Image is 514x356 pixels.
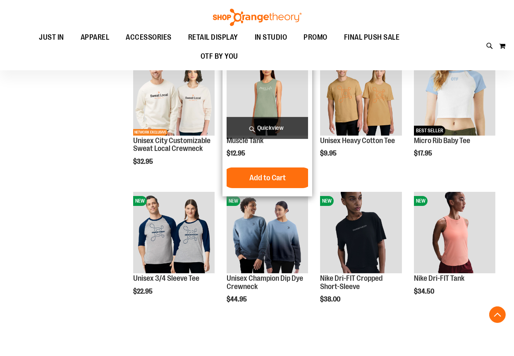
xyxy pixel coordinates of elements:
span: $44.95 [227,296,248,303]
span: BEST SELLER [414,126,445,136]
a: Image of Unisex City Customizable NuBlend CrewneckNEWNETWORK EXCLUSIVE [133,54,215,136]
span: RETAIL DISPLAY [188,28,238,47]
span: $38.00 [320,296,342,303]
a: Unisex Heavy Cotton TeeNEW [320,54,402,136]
div: product [316,50,406,178]
a: Nike Dri-FIT Cropped Short-SleeveNEW [320,192,402,275]
div: product [410,188,500,316]
a: Nike Dri-FIT Cropped Short-Sleeve [320,274,383,291]
a: Unisex Champion Dip Dye CrewneckNEW [227,192,308,275]
div: product [410,50,500,178]
a: PROMO [296,28,336,47]
span: $9.95 [320,150,338,157]
span: $12.95 [227,150,246,157]
div: product [222,50,312,196]
a: IN STUDIO [246,28,296,47]
a: Micro Rib Baby TeeNEWBEST SELLER [414,54,495,136]
img: Nike Dri-FIT Tank [414,192,495,273]
span: FINAL PUSH SALE [344,28,400,47]
span: $34.50 [414,288,435,295]
a: Unisex City Customizable Sweat Local Crewneck [133,136,210,153]
img: Image of Unisex City Customizable NuBlend Crewneck [133,54,215,135]
img: Unisex Champion Dip Dye Crewneck [227,192,308,273]
a: OTF BY YOU [192,47,246,66]
a: Muscle Tank [227,136,263,145]
a: Nike Dri-FIT TankNEW [414,192,495,275]
span: Add to Cart [249,173,286,182]
a: Quickview [227,117,308,139]
span: NEW [227,196,240,206]
a: Micro Rib Baby Tee [414,136,470,145]
button: Back To Top [489,306,506,323]
span: $22.95 [133,288,154,295]
div: product [316,188,406,325]
span: PROMO [304,28,328,47]
a: Unisex 3/4 Sleeve TeeNEW [133,192,215,275]
a: Unisex Champion Dip Dye Crewneck [227,274,303,291]
span: $32.95 [133,158,154,165]
span: OTF BY YOU [201,47,238,66]
a: FINAL PUSH SALE [336,28,408,47]
button: Add to Cart [222,167,313,188]
a: RETAIL DISPLAY [180,28,246,47]
div: product [222,188,312,325]
img: Shop Orangetheory [212,9,303,26]
a: Unisex 3/4 Sleeve Tee [133,274,199,282]
div: product [129,50,219,186]
span: $17.95 [414,150,433,157]
span: NEW [414,196,428,206]
a: Muscle TankNEW [227,54,308,136]
img: Unisex 3/4 Sleeve Tee [133,192,215,273]
span: APPAREL [81,28,110,47]
a: JUST IN [31,28,73,47]
img: Muscle Tank [227,54,308,135]
span: NEW [133,196,147,206]
img: Unisex Heavy Cotton Tee [320,54,402,135]
span: NETWORK EXCLUSIVE [133,129,167,136]
a: APPAREL [72,28,118,47]
img: Nike Dri-FIT Cropped Short-Sleeve [320,192,402,273]
span: IN STUDIO [255,28,287,47]
span: JUST IN [39,28,65,47]
img: Micro Rib Baby Tee [414,54,495,135]
div: product [129,188,219,316]
a: Nike Dri-FIT Tank [414,274,464,282]
span: NEW [320,196,334,206]
span: ACCESSORIES [126,28,172,47]
a: Unisex Heavy Cotton Tee [320,136,395,145]
a: ACCESSORIES [118,28,180,47]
